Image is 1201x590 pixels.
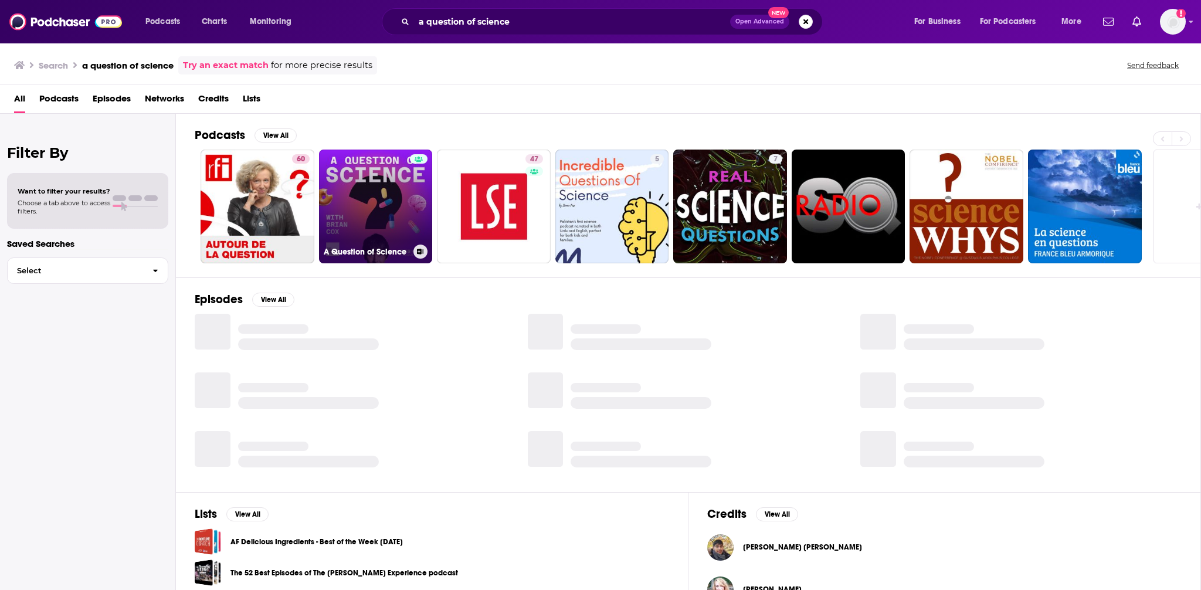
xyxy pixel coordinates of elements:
[1128,12,1146,32] a: Show notifications dropdown
[39,60,68,71] h3: Search
[437,150,551,263] a: 47
[195,507,269,521] a: ListsView All
[198,89,229,113] a: Credits
[7,257,168,284] button: Select
[707,528,1182,566] button: Syed Tamim AhmadSyed Tamim Ahmad
[735,19,784,25] span: Open Advanced
[707,507,798,521] a: CreditsView All
[7,238,168,249] p: Saved Searches
[145,13,180,30] span: Podcasts
[906,12,975,31] button: open menu
[730,15,789,29] button: Open AdvancedNew
[195,292,294,307] a: EpisodesView All
[137,12,195,31] button: open menu
[1160,9,1186,35] img: User Profile
[1053,12,1096,31] button: open menu
[14,89,25,113] a: All
[18,199,110,215] span: Choose a tab above to access filters.
[82,60,174,71] h3: a question of science
[673,150,787,263] a: 7
[271,59,372,72] span: for more precise results
[650,154,664,164] a: 5
[324,247,409,257] h3: A Question of Science
[1160,9,1186,35] span: Logged in as MScull
[756,507,798,521] button: View All
[145,89,184,113] a: Networks
[195,528,221,555] a: AF Delicious Ingredients - Best of the Week 1/4/19
[195,507,217,521] h2: Lists
[297,154,305,165] span: 60
[980,13,1036,30] span: For Podcasters
[255,128,297,143] button: View All
[743,542,862,552] span: [PERSON_NAME] [PERSON_NAME]
[8,267,143,274] span: Select
[1098,12,1118,32] a: Show notifications dropdown
[1176,9,1186,18] svg: Email not verified
[393,8,834,35] div: Search podcasts, credits, & more...
[39,89,79,113] a: Podcasts
[9,11,122,33] img: Podchaser - Follow, Share and Rate Podcasts
[972,12,1053,31] button: open menu
[773,154,778,165] span: 7
[243,89,260,113] a: Lists
[201,150,314,263] a: 60
[525,154,543,164] a: 47
[769,154,782,164] a: 7
[707,507,747,521] h2: Credits
[1124,60,1182,70] button: Send feedback
[93,89,131,113] a: Episodes
[250,13,291,30] span: Monitoring
[555,150,669,263] a: 5
[202,13,227,30] span: Charts
[743,542,862,552] a: Syed Tamim Ahmad
[183,59,269,72] a: Try an exact match
[242,12,307,31] button: open menu
[414,12,730,31] input: Search podcasts, credits, & more...
[230,567,458,579] a: The 52 Best Episodes of The [PERSON_NAME] Experience podcast
[707,534,734,561] img: Syed Tamim Ahmad
[252,293,294,307] button: View All
[195,560,221,586] a: The 52 Best Episodes of The Joe Rogan Experience podcast
[195,128,245,143] h2: Podcasts
[226,507,269,521] button: View All
[768,7,789,18] span: New
[319,150,433,263] a: A Question of Science
[655,154,659,165] span: 5
[195,128,297,143] a: PodcastsView All
[195,292,243,307] h2: Episodes
[1061,13,1081,30] span: More
[530,154,538,165] span: 47
[230,535,403,548] a: AF Delicious Ingredients - Best of the Week [DATE]
[18,187,110,195] span: Want to filter your results?
[7,144,168,161] h2: Filter By
[1160,9,1186,35] button: Show profile menu
[194,12,234,31] a: Charts
[914,13,961,30] span: For Business
[292,154,310,164] a: 60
